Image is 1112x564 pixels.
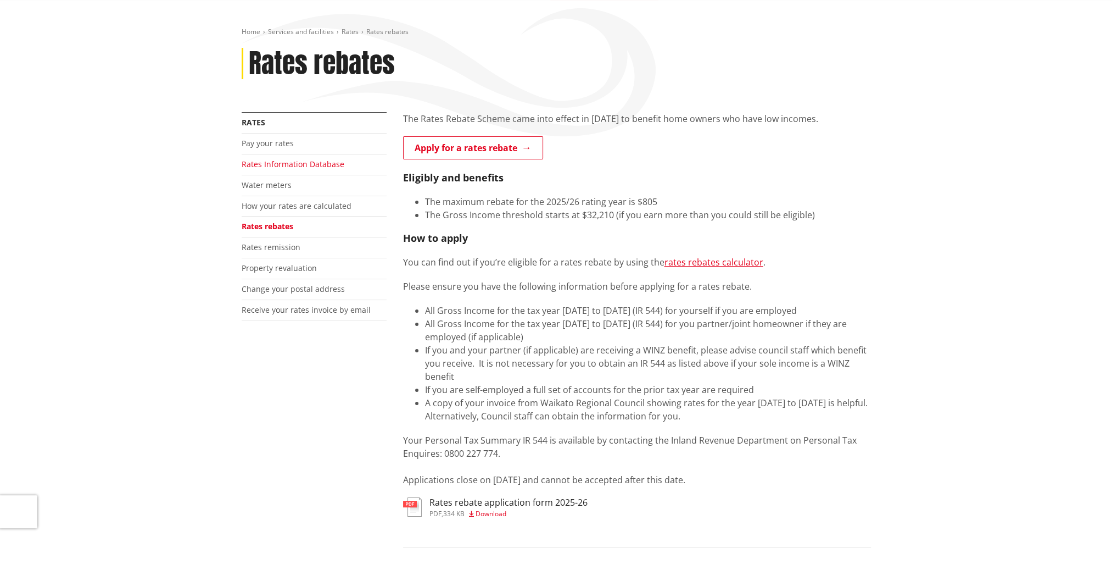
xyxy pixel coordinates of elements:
[429,509,442,518] span: pdf
[403,136,543,159] a: Apply for a rates rebate
[429,497,588,508] h3: Rates rebate application form 2025-26
[403,434,871,486] p: Your Personal Tax Summary IR 544 is available by contacting the Inland Revenue Department on Pers...
[425,344,871,383] li: If you and your partner (if applicable) are receiving a WINZ benefit, please advise council staff...
[403,231,468,245] strong: How to apply
[425,304,871,317] li: All Gross Income for the tax year [DATE] to [DATE] (IR 544) for yourself if you are employed
[242,27,871,37] nav: breadcrumb
[1061,518,1101,557] iframe: Messenger Launcher
[425,317,871,344] li: All Gross Income for the tax year [DATE] to [DATE] (IR 544) for you partner/joint homeowner if th...
[242,138,294,148] a: Pay your rates
[403,171,504,184] strong: Eligibly and benefits
[242,27,260,36] a: Home
[476,509,506,518] span: Download
[242,201,351,211] a: How your rates are calculated
[242,242,300,252] a: Rates remission
[425,383,871,396] li: If you are self-employed a full set of accounts for the prior tax year are required
[429,511,588,517] div: ,
[268,27,334,36] a: Services and facilities
[242,159,344,169] a: Rates Information Database
[443,509,465,518] span: 334 KB
[403,112,871,125] p: The Rates Rebate Scheme came into effect in [DATE] to benefit home owners who have low incomes.
[425,208,871,222] li: The Gross Income threshold starts at $32,210 (if you earn more than you could still be eligible)
[242,180,292,190] a: Water meters
[242,263,317,273] a: Property revaluation
[249,48,395,80] h1: Rates rebates
[366,27,409,36] span: Rates rebates
[425,396,871,423] li: A copy of your invoice from Waikato Regional Council showing rates for the year [DATE] to [DATE] ...
[664,256,763,268] a: rates rebates calculator
[242,117,265,128] a: Rates
[403,497,588,517] a: Rates rebate application form 2025-26 pdf,334 KB Download
[242,284,345,294] a: Change your postal address
[403,497,422,517] img: document-pdf.svg
[425,195,871,208] li: The maximum rebate for the 2025/26 rating year is $805
[403,280,871,293] p: Please ensure you have the following information before applying for a rates rebate.
[403,256,871,269] p: You can find out if you’re eligible for a rates rebate by using the .
[242,221,293,231] a: Rates rebates
[242,305,371,315] a: Receive your rates invoice by email
[342,27,359,36] a: Rates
